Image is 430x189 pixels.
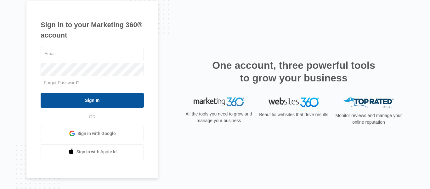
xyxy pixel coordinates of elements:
[41,20,144,40] h1: Sign in to your Marketing 360® account
[269,97,319,107] img: Websites 360
[16,16,69,21] div: Domain: [DOMAIN_NAME]
[184,111,254,124] p: All the tools you need to grow and manage your business
[10,10,15,15] img: logo_orange.svg
[41,47,144,60] input: Email
[24,37,56,41] div: Domain Overview
[343,97,394,108] img: Top Rated Local
[77,130,116,137] span: Sign in with Google
[41,93,144,108] input: Sign In
[18,10,31,15] div: v 4.0.25
[10,16,15,21] img: website_grey.svg
[333,112,404,126] p: Monitor reviews and manage your online reputation
[194,97,244,106] img: Marketing 360
[41,126,144,141] a: Sign in with Google
[41,144,144,159] a: Sign in with Apple Id
[63,37,68,42] img: tab_keywords_by_traffic_grey.svg
[258,111,329,118] p: Beautiful websites that drive results
[210,59,377,84] h2: One account, three powerful tools to grow your business
[70,37,106,41] div: Keywords by Traffic
[76,149,117,155] span: Sign in with Apple Id
[44,80,80,85] a: Forgot Password?
[17,37,22,42] img: tab_domain_overview_orange.svg
[85,114,100,120] span: OR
